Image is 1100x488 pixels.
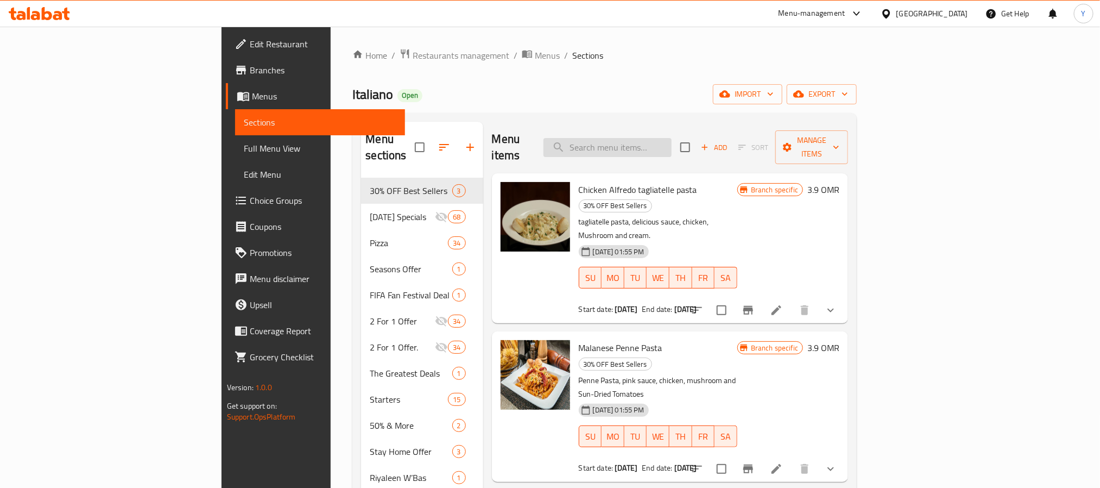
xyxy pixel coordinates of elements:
[448,393,465,406] div: items
[453,186,465,196] span: 3
[370,210,435,223] span: [DATE] Specials
[784,134,839,161] span: Manage items
[719,429,733,445] span: SA
[699,141,729,154] span: Add
[244,168,396,181] span: Edit Menu
[453,368,465,379] span: 1
[448,210,465,223] div: items
[747,343,802,353] span: Branch specific
[235,135,405,161] a: Full Menu View
[370,341,435,354] div: 2 For 1 Offer.
[250,272,396,285] span: Menu disclaimer
[244,116,396,129] span: Sections
[235,161,405,187] a: Edit Menu
[352,48,857,62] nav: breadcrumb
[370,210,435,223] div: Ramadan Specials
[579,374,737,401] p: Penne Pasta, pink sauce, chicken, mushroom and Sun-Dried Tomatoes
[370,419,452,432] span: 50% & More
[807,182,839,197] h6: 3.9 OMR
[584,270,598,286] span: SU
[452,289,466,302] div: items
[674,270,688,286] span: TH
[674,302,697,316] b: [DATE]
[501,182,570,252] img: Chicken Alfredo tagliatelle pasta
[250,37,396,51] span: Edit Restaurant
[408,136,431,159] span: Select all sections
[629,270,643,286] span: TU
[226,266,405,292] a: Menu disclaimer
[535,49,560,62] span: Menus
[370,236,448,249] div: Pizza
[651,429,665,445] span: WE
[361,282,483,308] div: FIFA Fan Festival Deal1
[606,429,620,445] span: MO
[669,426,692,447] button: TH
[770,462,783,476] a: Edit menu item
[453,290,465,301] span: 1
[824,462,837,476] svg: Show Choices
[453,264,465,274] span: 1
[370,393,448,406] span: Starters
[448,395,465,405] span: 15
[361,308,483,334] div: 2 For 1 Offer34
[779,7,845,20] div: Menu-management
[435,341,448,354] svg: Inactive section
[448,238,465,248] span: 34
[370,184,452,197] span: 30% OFF Best Sellers
[227,410,296,424] a: Support.OpsPlatform
[453,447,465,457] span: 3
[818,456,844,482] button: show more
[250,220,396,233] span: Coupons
[252,90,396,103] span: Menus
[692,426,715,447] button: FR
[226,318,405,344] a: Coverage Report
[250,351,396,364] span: Grocery Checklist
[453,473,465,483] span: 1
[579,358,652,371] div: 30% OFF Best Sellers
[579,199,652,212] span: 30% OFF Best Sellers
[397,89,422,102] div: Open
[715,267,737,289] button: SA
[250,324,396,337] span: Coverage Report
[579,358,652,371] span: 30% OFF Best Sellers
[624,267,647,289] button: TU
[361,204,483,230] div: [DATE] Specials68
[735,297,761,323] button: Branch-specific-item
[647,267,669,289] button: WE
[642,302,672,316] span: End date:
[452,471,466,484] div: items
[579,340,662,356] span: Malanese Penne Pasta
[226,240,405,266] a: Promotions
[370,289,452,302] span: FIFA Fan Festival Deal
[370,367,452,380] div: The Greatest Deals
[361,334,483,360] div: 2 For 1 Offer.34
[448,236,465,249] div: items
[579,461,614,475] span: Start date:
[361,230,483,256] div: Pizza34
[435,315,448,328] svg: Inactive section
[589,405,649,415] span: [DATE] 01:55 PM
[792,456,818,482] button: delete
[715,426,737,447] button: SA
[452,184,466,197] div: items
[413,49,509,62] span: Restaurants management
[674,429,688,445] span: TH
[579,215,737,242] p: tagliatelle pasta, delicious sauce, chicken, Mushroom and cream.
[697,429,711,445] span: FR
[448,316,465,327] span: 34
[435,210,448,223] svg: Inactive section
[361,439,483,465] div: Stay Home Offer3
[250,194,396,207] span: Choice Groups
[692,267,715,289] button: FR
[818,297,844,323] button: show more
[227,380,254,395] span: Version:
[807,340,839,355] h6: 3.9 OMR
[735,456,761,482] button: Branch-specific-item
[452,367,466,380] div: items
[361,178,483,204] div: 30% OFF Best Sellers3
[579,302,614,316] span: Start date:
[697,139,731,156] span: Add item
[684,297,710,323] button: sort-choices
[361,412,483,439] div: 50% & More2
